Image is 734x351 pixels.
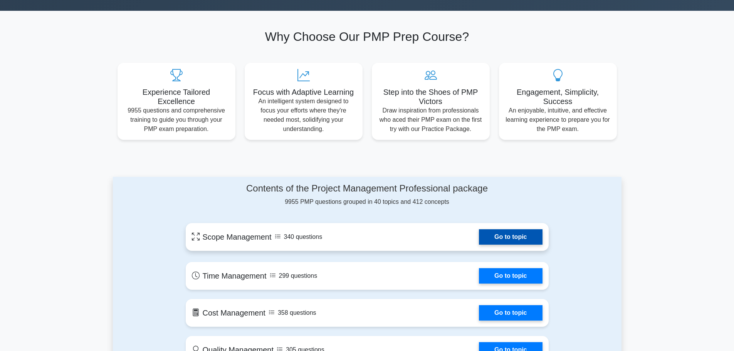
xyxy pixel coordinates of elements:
p: Draw inspiration from professionals who aced their PMP exam on the first try with our Practice Pa... [378,106,484,134]
h5: Experience Tailored Excellence [124,87,229,106]
h5: Focus with Adaptive Learning [251,87,356,97]
h4: Contents of the Project Management Professional package [186,183,549,194]
p: An intelligent system designed to focus your efforts where they're needed most, solidifying your ... [251,97,356,134]
h5: Engagement, Simplicity, Success [505,87,611,106]
div: 9955 PMP questions grouped in 40 topics and 412 concepts [186,183,549,207]
p: 9955 questions and comprehensive training to guide you through your PMP exam preparation. [124,106,229,134]
a: Go to topic [479,268,542,284]
a: Go to topic [479,305,542,321]
p: An enjoyable, intuitive, and effective learning experience to prepare you for the PMP exam. [505,106,611,134]
h2: Why Choose Our PMP Prep Course? [118,29,617,44]
a: Go to topic [479,229,542,245]
h5: Step into the Shoes of PMP Victors [378,87,484,106]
